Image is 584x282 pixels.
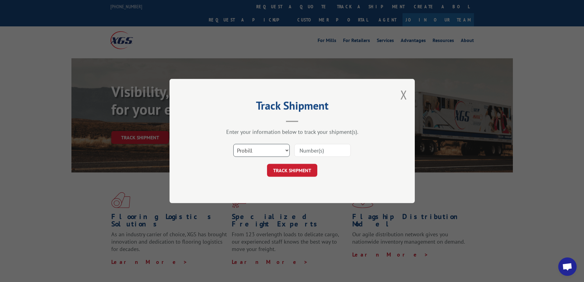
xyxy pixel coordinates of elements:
[267,164,317,177] button: TRACK SHIPMENT
[400,87,407,103] button: Close modal
[200,128,384,135] div: Enter your information below to track your shipment(s).
[200,101,384,113] h2: Track Shipment
[558,257,577,276] div: Open chat
[294,144,351,157] input: Number(s)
